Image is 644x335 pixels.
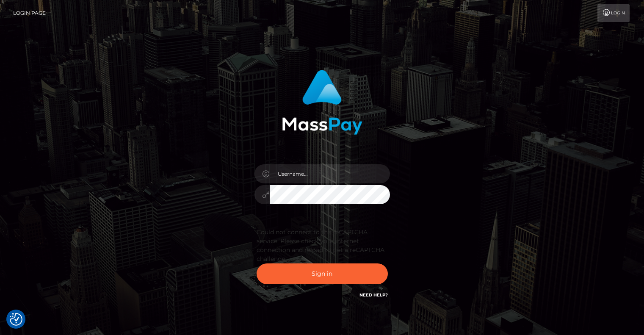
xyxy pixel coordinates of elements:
[257,263,388,284] button: Sign in
[10,313,22,326] img: Revisit consent button
[13,4,46,22] a: Login Page
[10,313,22,326] button: Consent Preferences
[597,4,630,22] a: Login
[270,164,390,183] input: Username...
[359,292,388,298] a: Need Help?
[282,70,362,135] img: MassPay Login
[257,228,388,263] div: Could not connect to the reCAPTCHA service. Please check your internet connection and reload to g...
